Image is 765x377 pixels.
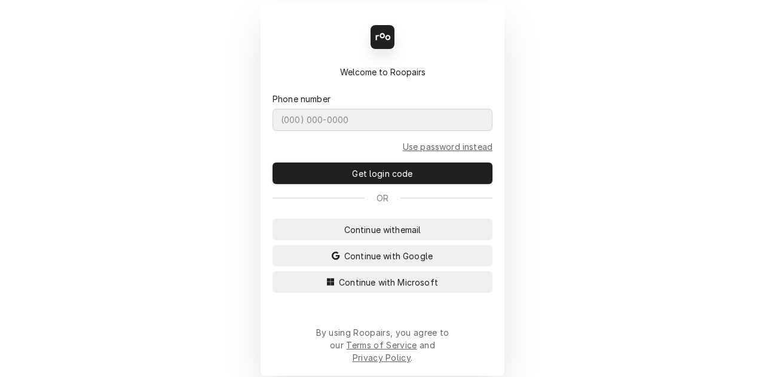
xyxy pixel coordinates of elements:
[316,326,449,364] div: By using Roopairs, you agree to our and .
[350,167,415,180] span: Get login code
[336,276,440,289] span: Continue with Microsoft
[342,250,435,262] span: Continue with Google
[273,163,492,184] button: Get login code
[273,245,492,266] button: Continue with Google
[273,271,492,293] button: Continue with Microsoft
[273,66,492,78] div: Welcome to Roopairs
[346,340,417,350] a: Terms of Service
[273,109,492,131] input: (000) 000-0000
[273,192,492,204] div: Or
[353,353,411,363] a: Privacy Policy
[273,93,331,105] label: Phone number
[342,223,424,236] span: Continue with email
[273,219,492,240] button: Continue withemail
[403,140,492,153] a: Go to Phone and password form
